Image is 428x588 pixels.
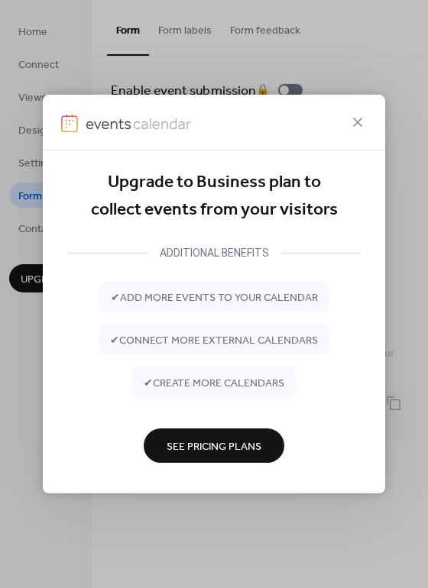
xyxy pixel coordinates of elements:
span: ✔ create more calendars [144,375,284,391]
div: ADDITIONAL BENEFITS [148,244,281,262]
span: ✔ connect more external calendars [110,332,318,348]
span: See Pricing Plans [167,438,261,454]
button: See Pricing Plans [144,428,284,463]
div: Upgrade to Business plan to collect events from your visitors [67,169,361,225]
img: logo-icon [61,115,78,133]
span: ✔ add more events to your calendar [111,289,318,305]
img: logo-type [86,115,191,133]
